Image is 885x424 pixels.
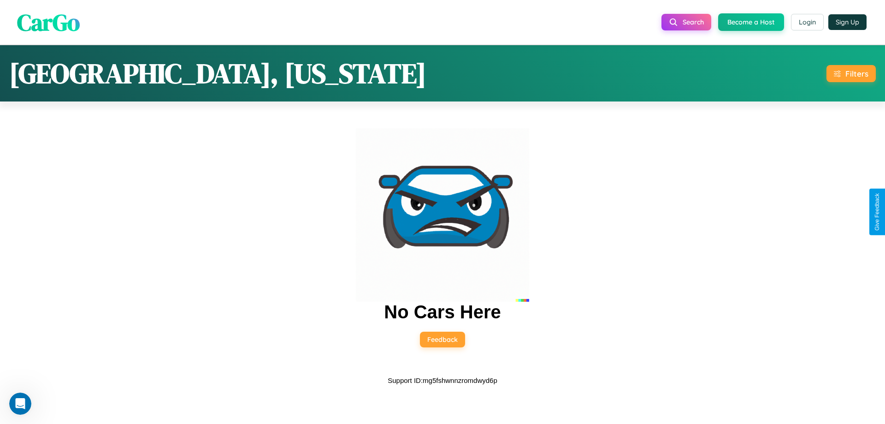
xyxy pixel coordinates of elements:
button: Sign Up [828,14,867,30]
span: CarGo [17,6,80,38]
button: Become a Host [718,13,784,31]
div: Give Feedback [874,193,880,231]
button: Feedback [420,332,465,347]
h1: [GEOGRAPHIC_DATA], [US_STATE] [9,54,426,92]
span: Search [683,18,704,26]
div: Filters [845,69,868,78]
button: Login [791,14,824,30]
button: Filters [826,65,876,82]
iframe: Intercom live chat [9,393,31,415]
button: Search [661,14,711,30]
p: Support ID: mg5fshwnnzromdwyd6p [388,374,497,387]
img: car [356,128,529,302]
h2: No Cars Here [384,302,501,322]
